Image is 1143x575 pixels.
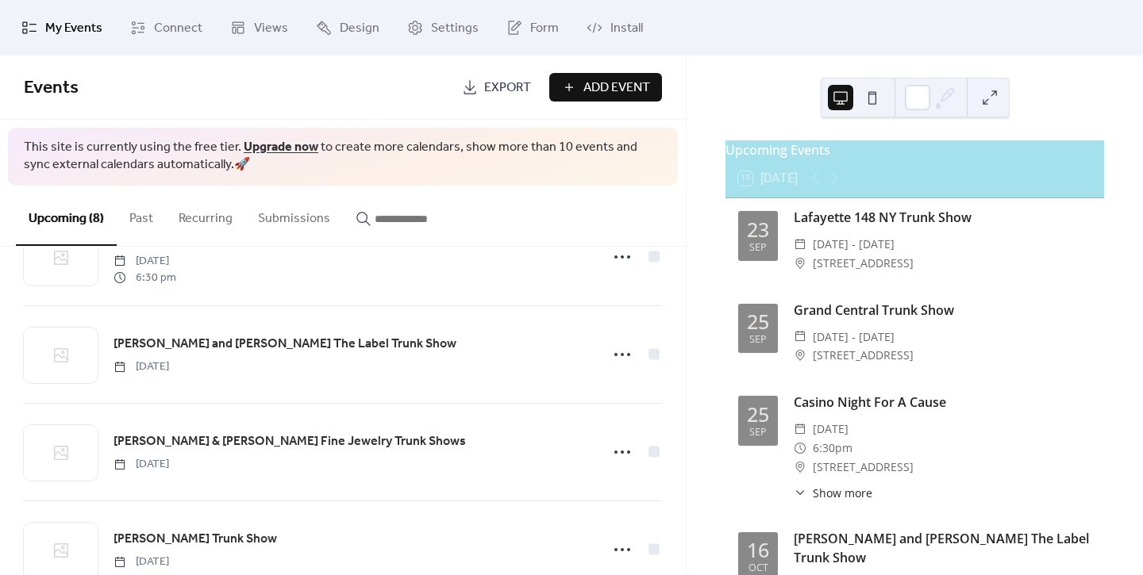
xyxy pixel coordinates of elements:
button: Past [117,186,166,244]
span: [STREET_ADDRESS] [813,458,914,477]
span: 6:30pm [813,439,852,458]
span: [DATE] [114,554,169,570]
div: ​ [794,485,806,501]
span: Design [340,19,379,38]
span: [DATE] - [DATE] [813,328,895,347]
span: This site is currently using the free tier. to create more calendars, show more than 10 events an... [24,139,662,174]
a: Views [218,6,300,49]
span: [DATE] [813,420,849,439]
a: My Events [10,6,114,49]
span: [PERSON_NAME] and [PERSON_NAME] The Label Trunk Show [114,335,456,354]
a: Form [495,6,571,49]
div: Sep [749,427,767,438]
span: [DATE] [114,358,169,375]
a: Design [304,6,391,49]
div: Upcoming Events [725,140,1104,159]
button: Submissions [245,186,343,244]
span: [DATE] - [DATE] [813,235,895,254]
div: [PERSON_NAME] and [PERSON_NAME] The Label Trunk Show [794,529,1091,567]
span: [STREET_ADDRESS] [813,254,914,273]
a: Upgrade now [244,135,318,159]
a: Export [450,73,543,102]
div: Grand Central Trunk Show [794,301,1091,320]
span: Install [610,19,643,38]
span: [DATE] [114,456,169,473]
span: Connect [154,19,202,38]
button: ​Show more [794,485,872,501]
div: Casino Night For A Cause [794,393,1091,412]
div: ​ [794,254,806,273]
span: 6:30 pm [114,270,176,286]
span: [STREET_ADDRESS] [813,346,914,365]
div: ​ [794,235,806,254]
div: Sep [749,335,767,345]
div: Lafayette 148 NY Trunk Show [794,208,1091,227]
div: 25 [747,404,769,424]
span: Settings [431,19,479,38]
div: Oct [749,563,768,573]
a: [PERSON_NAME] Trunk Show [114,529,277,550]
div: ​ [794,458,806,477]
span: [PERSON_NAME] Trunk Show [114,530,277,549]
a: Settings [395,6,491,49]
span: Events [24,71,79,105]
button: Recurring [166,186,245,244]
span: Add Event [583,79,650,98]
span: [PERSON_NAME] & [PERSON_NAME] Fine Jewelry Trunk Shows [114,432,466,451]
span: Form [530,19,559,38]
div: ​ [794,328,806,347]
span: My Events [45,19,102,38]
a: [PERSON_NAME] & [PERSON_NAME] Fine Jewelry Trunk Shows [114,431,466,452]
span: Show more [813,485,872,501]
button: Add Event [549,73,662,102]
div: 25 [747,312,769,332]
div: 16 [747,540,769,560]
span: Export [484,79,531,98]
a: Connect [118,6,214,49]
span: [DATE] [114,253,176,270]
div: ​ [794,346,806,365]
a: [PERSON_NAME] and [PERSON_NAME] The Label Trunk Show [114,334,456,355]
div: Sep [749,243,767,253]
span: Views [254,19,288,38]
div: ​ [794,439,806,458]
a: Install [575,6,655,49]
div: 23 [747,220,769,240]
button: Upcoming (8) [16,186,117,246]
div: ​ [794,420,806,439]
